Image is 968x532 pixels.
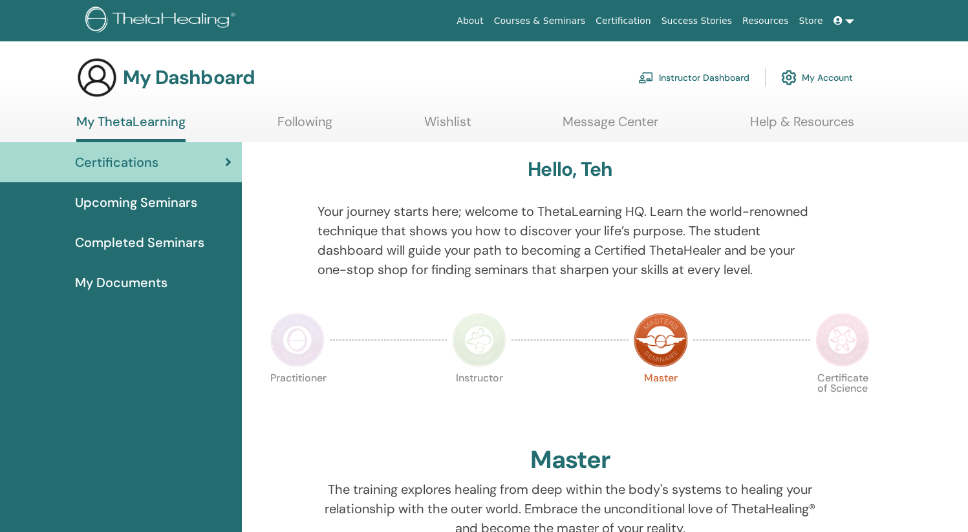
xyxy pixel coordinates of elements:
[781,63,853,92] a: My Account
[317,202,823,279] p: Your journey starts here; welcome to ThetaLearning HQ. Learn the world-renowned technique that sh...
[530,445,610,475] h2: Master
[815,313,870,367] img: Certificate of Science
[781,67,797,89] img: cog.svg
[750,114,854,139] a: Help & Resources
[424,114,471,139] a: Wishlist
[451,9,488,33] a: About
[75,193,197,212] span: Upcoming Seminars
[590,9,656,33] a: Certification
[489,9,591,33] a: Courses & Seminars
[270,313,325,367] img: Practitioner
[528,158,612,181] h3: Hello, Teh
[75,153,158,172] span: Certifications
[76,114,186,142] a: My ThetaLearning
[123,66,255,89] h3: My Dashboard
[634,313,688,367] img: Master
[277,114,332,139] a: Following
[794,9,828,33] a: Store
[452,313,506,367] img: Instructor
[270,373,325,427] p: Practitioner
[815,373,870,427] p: Certificate of Science
[76,57,118,98] img: generic-user-icon.jpg
[85,6,240,36] img: logo.png
[638,72,654,83] img: chalkboard-teacher.svg
[452,373,506,427] p: Instructor
[75,273,167,292] span: My Documents
[737,9,794,33] a: Resources
[656,9,737,33] a: Success Stories
[75,233,204,252] span: Completed Seminars
[563,114,658,139] a: Message Center
[638,63,749,92] a: Instructor Dashboard
[634,373,688,427] p: Master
